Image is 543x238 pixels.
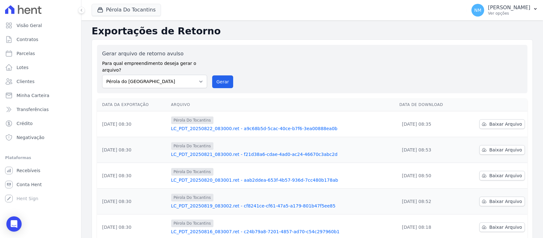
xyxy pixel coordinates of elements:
[17,106,49,113] span: Transferências
[17,36,38,43] span: Contratos
[97,98,169,111] th: Data da Exportação
[102,50,207,58] label: Gerar arquivo de retorno avulso
[3,164,79,177] a: Recebíveis
[479,145,525,155] a: Baixar Arquivo
[3,103,79,116] a: Transferências
[3,47,79,60] a: Parcelas
[397,189,461,214] td: [DATE] 08:52
[3,117,79,130] a: Crédito
[17,167,40,174] span: Recebíveis
[489,198,522,205] span: Baixar Arquivo
[171,151,394,157] a: LC_PDT_20250821_083000.ret - f21d38a6-cdae-4ad0-ac24-46670c3abc2d
[474,8,482,12] span: NM
[97,189,169,214] td: [DATE] 08:30
[97,111,169,137] td: [DATE] 08:30
[479,171,525,180] a: Baixar Arquivo
[97,163,169,189] td: [DATE] 08:30
[489,224,522,230] span: Baixar Arquivo
[212,75,233,88] button: Gerar
[171,220,213,227] span: Pérola Do Tocantins
[17,50,35,57] span: Parcelas
[489,121,522,127] span: Baixar Arquivo
[92,4,161,16] button: Pérola Do Tocantins
[488,4,530,11] p: [PERSON_NAME]
[3,131,79,144] a: Negativação
[171,168,213,176] span: Pérola Do Tocantins
[3,19,79,32] a: Visão Geral
[171,228,394,235] a: LC_PDT_20250816_083007.ret - c24b79a8-7201-4857-ad70-c54c297960b1
[17,120,33,127] span: Crédito
[479,222,525,232] a: Baixar Arquivo
[171,125,394,132] a: LC_PDT_20250822_083000.ret - a9c68b5d-5cac-40ce-b7f6-3ea00888ea0b
[5,154,76,162] div: Plataformas
[488,11,530,16] p: Ver opções
[171,177,394,183] a: LC_PDT_20250820_083001.ret - aab2ddea-653f-4b57-936d-7cc480b178ab
[102,58,207,73] label: Para qual empreendimento deseja gerar o arquivo?
[17,92,49,99] span: Minha Carteira
[489,172,522,179] span: Baixar Arquivo
[479,119,525,129] a: Baixar Arquivo
[17,64,29,71] span: Lotes
[3,75,79,88] a: Clientes
[169,98,397,111] th: Arquivo
[6,216,22,232] div: Open Intercom Messenger
[397,137,461,163] td: [DATE] 08:53
[397,111,461,137] td: [DATE] 08:35
[3,61,79,74] a: Lotes
[3,178,79,191] a: Conta Hent
[3,33,79,46] a: Contratos
[479,197,525,206] a: Baixar Arquivo
[3,89,79,102] a: Minha Carteira
[17,181,42,188] span: Conta Hent
[171,203,394,209] a: LC_PDT_20250819_083002.ret - cf8241ce-cf61-47a5-a179-801b47f5ee85
[397,98,461,111] th: Data de Download
[17,134,45,141] span: Negativação
[171,194,213,201] span: Pérola Do Tocantins
[17,78,34,85] span: Clientes
[17,22,42,29] span: Visão Geral
[171,116,213,124] span: Pérola Do Tocantins
[466,1,543,19] button: NM [PERSON_NAME] Ver opções
[92,25,533,37] h2: Exportações de Retorno
[397,163,461,189] td: [DATE] 08:50
[97,137,169,163] td: [DATE] 08:30
[489,147,522,153] span: Baixar Arquivo
[171,142,213,150] span: Pérola Do Tocantins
